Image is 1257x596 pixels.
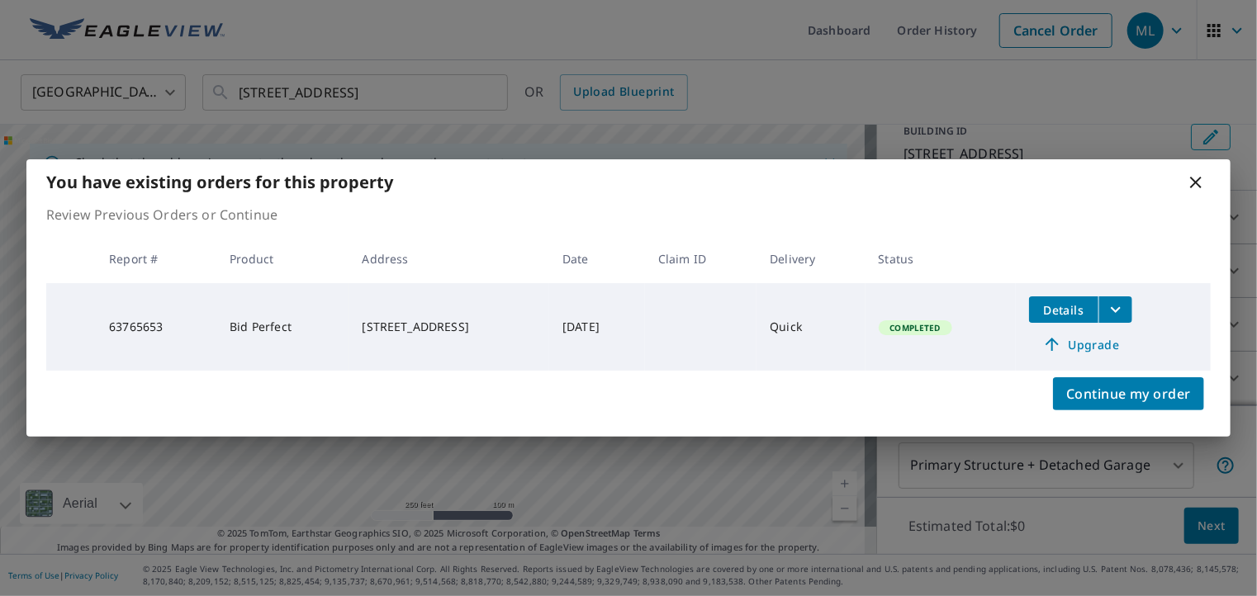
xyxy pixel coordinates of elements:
[1029,296,1098,323] button: detailsBtn-63765653
[1029,331,1132,357] a: Upgrade
[645,234,757,283] th: Claim ID
[1066,382,1191,405] span: Continue my order
[549,283,645,371] td: [DATE]
[46,171,393,193] b: You have existing orders for this property
[216,283,349,371] td: Bid Perfect
[549,234,645,283] th: Date
[757,234,865,283] th: Delivery
[363,319,537,335] div: [STREET_ADDRESS]
[880,322,951,333] span: Completed
[1053,377,1204,410] button: Continue my order
[96,283,216,371] td: 63765653
[1098,296,1132,323] button: filesDropdownBtn-63765653
[1039,334,1122,354] span: Upgrade
[349,234,550,283] th: Address
[757,283,865,371] td: Quick
[216,234,349,283] th: Product
[96,234,216,283] th: Report #
[1039,302,1089,318] span: Details
[866,234,1016,283] th: Status
[46,205,1211,225] p: Review Previous Orders or Continue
